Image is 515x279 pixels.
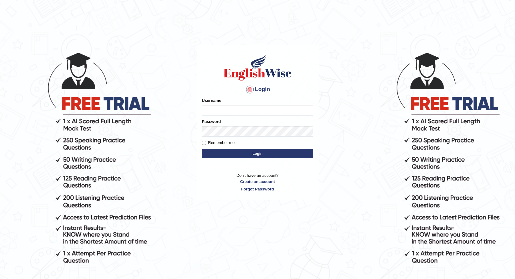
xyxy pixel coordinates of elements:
[202,85,313,94] h4: Login
[202,140,235,146] label: Remember me
[222,54,293,81] img: Logo of English Wise sign in for intelligent practice with AI
[202,149,313,158] button: Login
[202,179,313,185] a: Create an account
[202,98,221,103] label: Username
[202,141,206,145] input: Remember me
[202,186,313,192] a: Forgot Password
[202,119,221,124] label: Password
[202,172,313,192] p: Don't have an account?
